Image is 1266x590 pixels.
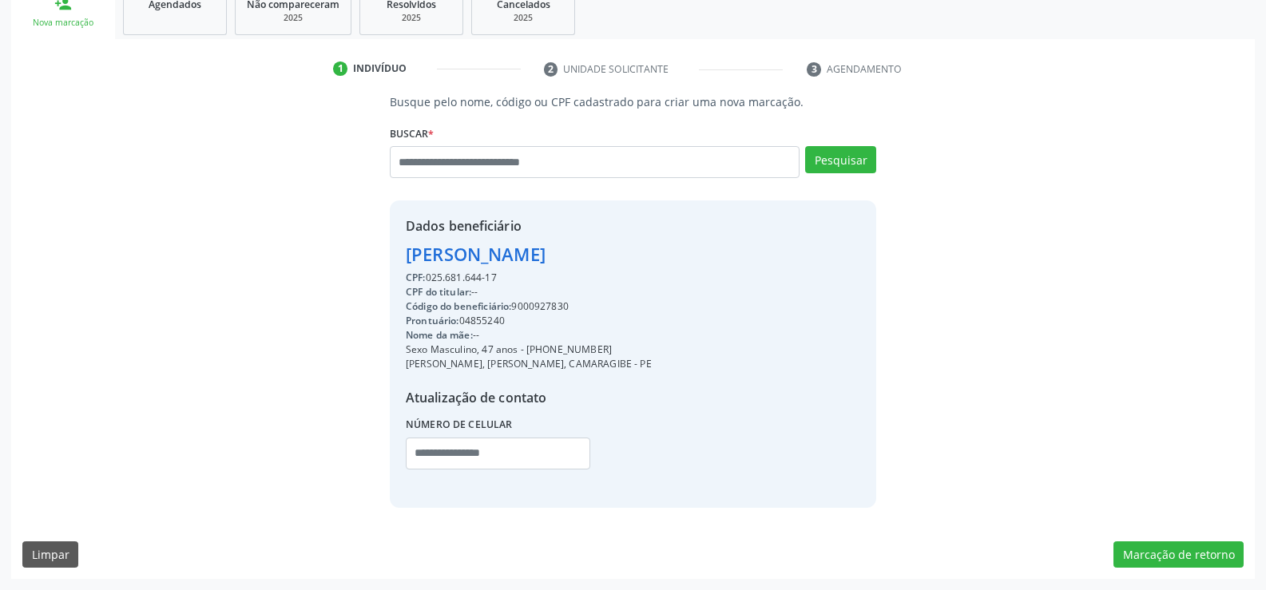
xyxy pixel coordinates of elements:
[22,541,78,568] button: Limpar
[406,299,652,314] div: 9000927830
[406,271,652,285] div: 025.681.644-17
[406,285,652,299] div: --
[406,216,652,236] div: Dados beneficiário
[406,271,426,284] span: CPF:
[406,343,652,357] div: Sexo Masculino, 47 anos - [PHONE_NUMBER]
[406,314,459,327] span: Prontuário:
[406,328,473,342] span: Nome da mãe:
[22,17,104,29] div: Nova marcação
[406,328,652,343] div: --
[406,388,652,407] div: Atualização de contato
[1113,541,1244,568] button: Marcação de retorno
[353,61,407,76] div: Indivíduo
[406,314,652,328] div: 04855240
[406,357,652,371] div: [PERSON_NAME], [PERSON_NAME], CAMARAGIBE - PE
[406,241,652,267] div: [PERSON_NAME]
[333,61,347,76] div: 1
[483,12,563,24] div: 2025
[371,12,451,24] div: 2025
[390,93,876,110] p: Busque pelo nome, código ou CPF cadastrado para criar uma nova marcação.
[406,413,513,438] label: Número de celular
[805,146,876,173] button: Pesquisar
[390,121,434,146] label: Buscar
[406,285,471,299] span: CPF do titular:
[406,299,511,313] span: Código do beneficiário:
[247,12,339,24] div: 2025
